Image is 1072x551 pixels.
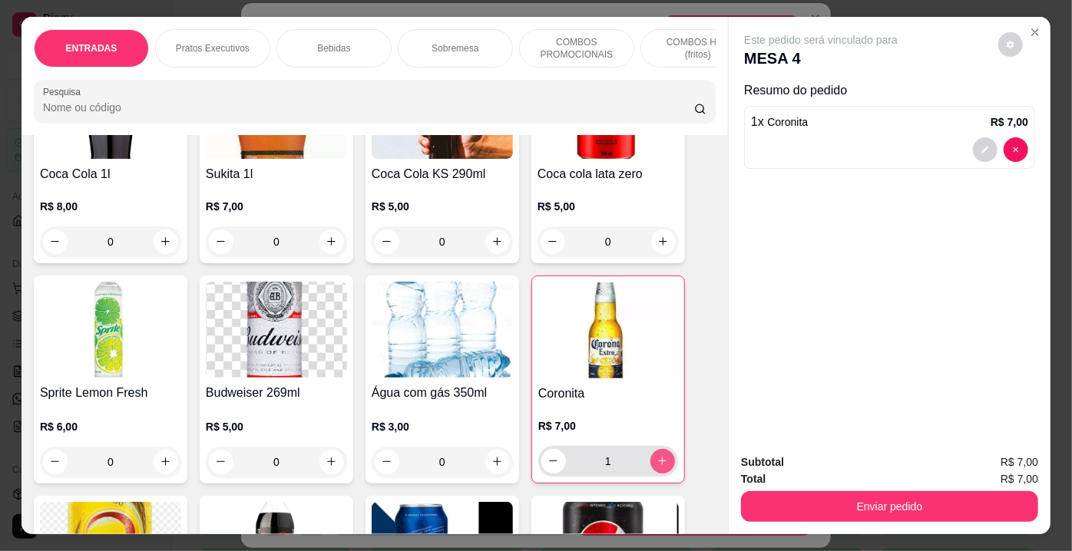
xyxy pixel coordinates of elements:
button: decrease-product-quantity [209,450,233,474]
p: R$ 7,00 [538,418,678,434]
p: R$ 6,00 [40,419,181,434]
label: Pesquisa [43,85,86,98]
h4: Budweiser 269ml [206,384,347,402]
h4: Sprite Lemon Fresh [40,384,181,402]
button: Enviar pedido [741,491,1038,522]
p: COMBOS HOT (fritos) [653,36,743,61]
button: increase-product-quantity [485,450,510,474]
span: Coronita [767,116,808,128]
p: Este pedido será vinculado para [744,32,898,48]
h4: Coca Cola 1l [40,165,181,183]
p: R$ 5,00 [206,419,347,434]
button: decrease-product-quantity [1004,137,1028,162]
p: R$ 5,00 [372,199,513,214]
p: MESA 4 [744,48,898,69]
p: COMBOS PROMOCIONAIS [532,36,621,61]
button: increase-product-quantity [154,229,178,254]
h4: Coronita [538,384,678,403]
button: decrease-product-quantity [209,229,233,254]
h4: Coca cola lata zero [538,165,679,183]
p: Pratos Executivos [176,42,250,54]
p: R$ 7,00 [991,114,1028,130]
button: decrease-product-quantity [43,450,68,474]
span: R$ 7,00 [1001,470,1038,487]
p: R$ 3,00 [372,419,513,434]
p: 1 x [751,113,808,131]
button: increase-product-quantity [319,229,344,254]
h4: Água com gás 350ml [372,384,513,402]
p: R$ 8,00 [40,199,181,214]
button: decrease-product-quantity [43,229,68,254]
strong: Subtotal [741,456,784,468]
button: decrease-product-quantity [541,229,565,254]
p: R$ 5,00 [538,199,679,214]
p: Bebidas [317,42,350,54]
input: Pesquisa [43,100,694,115]
button: decrease-product-quantity [973,137,998,162]
p: R$ 7,00 [206,199,347,214]
img: product-image [206,282,347,378]
p: Resumo do pedido [744,81,1035,100]
button: increase-product-quantity [651,229,676,254]
span: R$ 7,00 [1001,454,1038,470]
img: product-image [538,282,678,378]
img: product-image [40,282,181,378]
button: increase-product-quantity [154,450,178,474]
button: decrease-product-quantity [541,449,566,473]
button: Close [1023,20,1047,45]
button: increase-product-quantity [650,449,675,473]
button: decrease-product-quantity [998,32,1023,57]
button: increase-product-quantity [319,450,344,474]
strong: Total [741,473,766,485]
h4: Coca Cola KS 290ml [372,165,513,183]
button: increase-product-quantity [485,229,510,254]
img: product-image [372,282,513,378]
button: decrease-product-quantity [375,229,399,254]
p: Sobremesa [432,42,478,54]
h4: Sukita 1l [206,165,347,183]
p: ENTRADAS [66,42,117,54]
button: decrease-product-quantity [375,450,399,474]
